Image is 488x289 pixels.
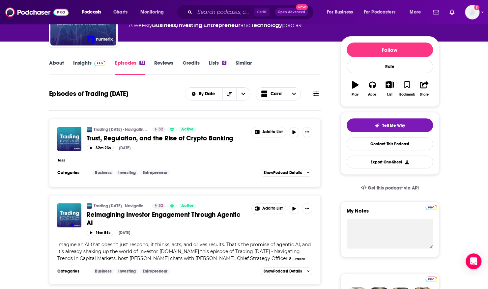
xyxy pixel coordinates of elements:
[356,180,424,196] a: Get this podcast via API
[251,22,282,28] a: Technology
[154,60,173,75] a: Reviews
[474,5,479,10] svg: Add a profile image
[252,127,286,137] button: Show More Button
[382,123,405,128] span: Tell Me Why
[252,204,286,214] button: Show More Button
[116,170,138,175] a: Investing
[82,8,101,17] span: Podcasts
[327,8,353,17] span: For Business
[179,203,196,209] a: Active
[364,8,395,17] span: For Podcasters
[57,170,87,175] h3: Categories
[465,5,479,19] button: Show profile menu
[364,77,381,101] button: Apps
[222,61,226,65] div: 4
[347,60,433,73] div: Rate
[241,22,251,28] span: and
[136,7,172,17] button: open menu
[87,203,92,209] a: Trading Tomorrow - Navigating Trends in Capital Markets
[359,7,405,17] button: open menu
[87,127,92,132] img: Trading Tomorrow - Navigating Trends in Capital Markets
[140,269,170,274] a: Entrepreneur
[152,127,166,132] a: 32
[466,253,481,269] div: Open Intercom Messenger
[368,93,377,97] div: Apps
[57,203,81,227] img: Reimagining Investor Engagement Through Agentic AI
[73,60,106,75] a: InsightsPodchaser Pro
[57,269,87,274] h3: Categories
[295,256,305,262] button: more
[425,276,437,282] img: Podchaser Pro
[87,134,233,142] span: Trust, Regulation, and the Rise of Crypto Banking
[49,90,128,98] h1: Episodes of Trading [DATE]
[176,22,177,28] span: ,
[387,93,392,97] div: List
[465,5,479,19] img: User Profile
[58,158,65,163] button: less
[57,242,311,261] span: Imagine an AI that doesn’t just respond, it thinks, acts, and drives results. That’s the promise ...
[430,7,442,18] a: Show notifications dropdown
[256,87,301,101] button: Choose View
[202,22,203,28] span: ,
[405,7,429,17] button: open menu
[177,22,202,28] a: Investing
[179,127,196,132] a: Active
[77,7,110,17] button: open menu
[115,60,145,75] a: Episodes51
[352,93,359,97] div: Play
[152,203,166,209] a: 32
[203,22,241,28] a: Entrepreneur
[87,211,241,227] span: Reimagining Investor Engagement Through Agentic AI
[347,208,433,219] label: My Notes
[381,77,398,101] button: List
[425,275,437,282] a: Pro website
[296,4,308,10] span: New
[302,127,312,137] button: Show More Button
[275,8,308,16] button: Open AdvancedNew
[264,170,302,175] span: Show Podcast Details
[199,92,217,96] span: By Date
[425,205,437,210] img: Podchaser Pro
[113,8,128,17] span: Charts
[262,130,283,134] span: Add to List
[271,92,281,96] span: Card
[92,170,114,175] a: Business
[264,269,302,274] span: Show Podcast Details
[94,203,148,209] a: Trading [DATE] - Navigating Trends in Capital Markets
[94,127,148,132] a: Trading [DATE] - Navigating Trends in Capital Markets
[129,21,303,29] div: A weekly podcast
[92,269,114,274] a: Business
[57,127,81,151] img: Trust, Regulation, and the Rise of Crypto Banking
[185,92,222,96] button: open menu
[5,6,69,18] img: Podchaser - Follow, Share and Rate Podcasts
[420,93,429,97] div: Share
[158,126,163,133] span: 32
[410,8,421,17] span: More
[140,8,164,17] span: Monitoring
[347,77,364,101] button: Play
[140,170,170,175] a: Entrepreneur
[278,11,305,14] span: Open Advanced
[398,77,416,101] button: Bookmark
[347,43,433,57] button: Follow
[465,5,479,19] span: Logged in as mtraynor
[374,123,380,128] img: tell me why sparkle
[119,146,130,150] div: [DATE]
[49,60,64,75] a: About
[347,137,433,150] a: Contact This Podcast
[87,145,114,151] button: 32m 23s
[222,88,236,100] button: Sort Direction
[152,22,176,28] a: Business
[262,206,283,211] span: Add to List
[236,88,250,100] button: open menu
[94,61,106,66] img: Podchaser Pro
[302,203,312,214] button: Show More Button
[367,185,418,191] span: Get this podcast via API
[236,60,252,75] a: Similar
[416,77,433,101] button: Share
[185,87,250,101] h2: Choose List sort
